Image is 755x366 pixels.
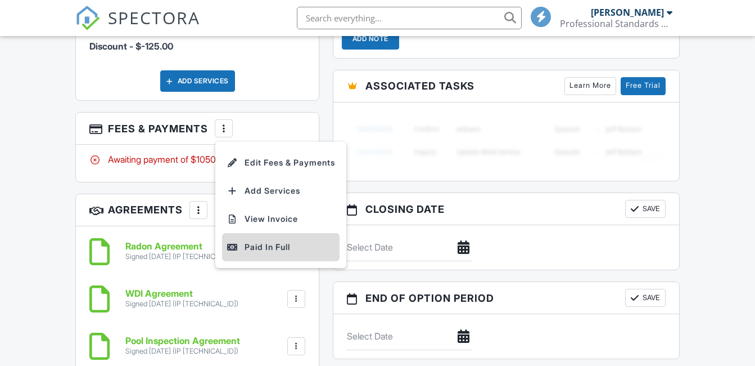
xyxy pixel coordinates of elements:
span: Closing date [365,202,445,217]
img: The Best Home Inspection Software - Spectora [75,6,100,30]
h3: Fees & Payments [76,113,319,145]
div: Awaiting payment of $1050.00. [89,153,305,166]
div: Signed [DATE] (IP [TECHNICAL_ID]) [125,347,240,356]
input: Add Note [342,28,399,50]
a: Radon Agreement Signed [DATE] (IP [TECHNICAL_ID]) [125,242,238,261]
div: Add Services [160,70,235,92]
div: Signed [DATE] (IP [TECHNICAL_ID]) [125,300,238,309]
a: Pool Inspection Agreement Signed [DATE] (IP [TECHNICAL_ID]) [125,336,240,356]
a: Free Trial [621,77,666,95]
input: Select Date [347,234,472,261]
a: SPECTORA [75,15,200,39]
input: Select Date [347,323,472,350]
img: blurred-tasks-251b60f19c3f713f9215ee2a18cbf2105fc2d72fcd585247cf5e9ec0c957c1dd.png [347,111,666,170]
span: Associated Tasks [365,78,474,93]
h6: Pool Inspection Agreement [125,336,240,346]
div: [PERSON_NAME] [591,7,664,18]
div: Professional Standards Home Inspections, LLC [560,18,672,29]
span: SPECTORA [108,6,200,29]
div: Signed [DATE] (IP [TECHNICAL_ID]) [125,252,238,261]
h6: Radon Agreement [125,242,238,252]
button: Save [625,200,666,218]
h3: Agreements [76,194,319,226]
h6: WDI Agreement [125,289,238,299]
a: WDI Agreement Signed [DATE] (IP [TECHNICAL_ID]) [125,289,238,309]
span: Discount - $-125.00 [89,41,173,52]
a: Learn More [564,77,616,95]
span: End of Option Period [365,291,494,306]
input: Search everything... [297,7,522,29]
button: Save [625,289,666,307]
